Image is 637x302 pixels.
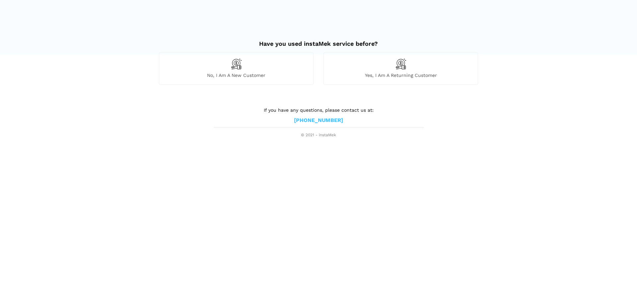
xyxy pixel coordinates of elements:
[159,72,313,78] span: No, I am a new customer
[214,106,423,114] p: If you have any questions, please contact us at:
[214,133,423,138] span: © 2021 - instaMek
[324,72,478,78] span: Yes, I am a returning customer
[159,33,478,47] h2: Have you used instaMek service before?
[294,117,343,124] a: [PHONE_NUMBER]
